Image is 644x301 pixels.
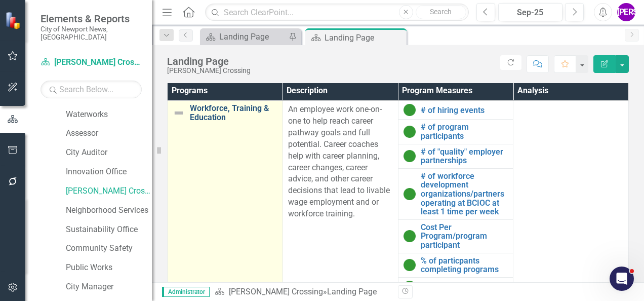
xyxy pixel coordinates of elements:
a: City Auditor [66,147,152,159]
a: Innovation Office [66,166,152,178]
span: Search [430,8,452,16]
div: Landing Page [327,287,377,296]
button: Sep-25 [498,3,562,21]
a: [PERSON_NAME] Crossing [229,287,323,296]
img: On Target [404,150,416,162]
td: Double-Click to Edit Right Click for Context Menu [398,120,513,144]
a: # of hiring events [421,106,508,115]
a: # of workforce development organizations/partners operating at BCIOC at least 1 time per week [421,172,508,216]
a: Cost Per Program/program participant [421,223,508,250]
a: # of "quality" employer partnerships [421,147,508,165]
a: % of particpants completing programs [421,256,508,274]
a: Landing Page [203,30,286,43]
img: ClearPoint Strategy [5,12,23,29]
td: Double-Click to Edit Right Click for Context Menu [398,219,513,253]
div: » [215,286,390,298]
a: City Manager [66,281,152,293]
a: Neighborhood Services [66,205,152,216]
a: Community Safety [66,243,152,254]
input: Search ClearPoint... [205,4,469,21]
span: Elements & Reports [41,13,142,25]
img: On Target [404,126,416,138]
img: On Target [404,259,416,271]
div: Landing Page [167,56,251,67]
a: [PERSON_NAME] Crossing [41,57,142,68]
a: # of job placements [421,282,508,291]
td: Double-Click to Edit Right Click for Context Menu [398,101,513,120]
a: Assessor [66,128,152,139]
div: Landing Page [219,30,286,43]
td: Double-Click to Edit Right Click for Context Menu [398,144,513,168]
iframe: Intercom live chat [610,267,634,291]
img: On Target [404,188,416,200]
a: Sustainability Office [66,224,152,236]
button: [PERSON_NAME] [617,3,635,21]
img: On Target [404,104,416,116]
div: Landing Page [325,31,404,44]
td: Double-Click to Edit Right Click for Context Menu [398,277,513,296]
img: On Target [404,230,416,242]
img: Not Defined [173,107,185,119]
button: Search [416,5,466,19]
a: Public Works [66,262,152,274]
td: Double-Click to Edit Right Click for Context Menu [398,168,513,219]
input: Search Below... [41,81,142,98]
div: [PERSON_NAME] Crossing [167,67,251,74]
img: On Target [404,281,416,293]
p: An employee work one-on-one to help reach career pathway goals and full potential. Career coaches... [288,104,393,219]
a: [PERSON_NAME] Crossing [66,185,152,197]
div: Sep-25 [502,7,559,19]
small: City of Newport News, [GEOGRAPHIC_DATA] [41,25,142,42]
td: Double-Click to Edit Right Click for Context Menu [398,253,513,277]
a: Workforce, Training & Education [190,104,277,122]
a: # of program participants [421,123,508,140]
span: Administrator [162,287,210,297]
a: Waterworks [66,109,152,121]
